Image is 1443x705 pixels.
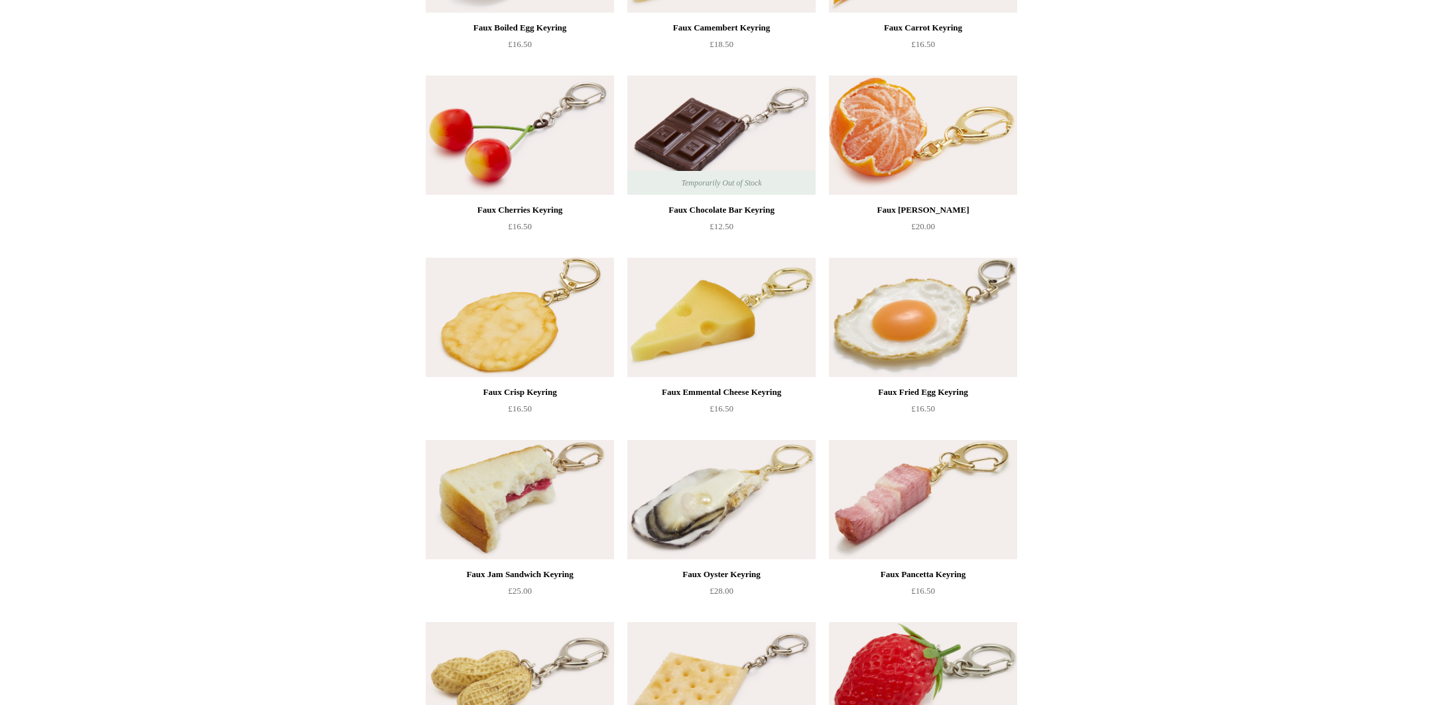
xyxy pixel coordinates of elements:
[829,202,1017,256] a: Faux [PERSON_NAME] £20.00
[829,258,1017,377] img: Faux Fried Egg Keyring
[426,20,614,74] a: Faux Boiled Egg Keyring £16.50
[631,20,812,36] div: Faux Camembert Keyring
[710,39,733,49] span: £18.50
[710,586,733,596] span: £28.00
[426,384,614,439] a: Faux Crisp Keyring £16.50
[508,221,532,231] span: £16.50
[426,567,614,621] a: Faux Jam Sandwich Keyring £25.00
[911,221,935,231] span: £20.00
[627,202,816,256] a: Faux Chocolate Bar Keyring £12.50
[631,567,812,582] div: Faux Oyster Keyring
[627,258,816,377] a: Faux Emmental Cheese Keyring Faux Emmental Cheese Keyring
[631,202,812,218] div: Faux Chocolate Bar Keyring
[829,440,1017,559] a: Faux Pancetta Keyring Faux Pancetta Keyring
[627,20,816,74] a: Faux Camembert Keyring £18.50
[426,202,614,256] a: Faux Cherries Keyring £16.50
[911,39,935,49] span: £16.50
[508,39,532,49] span: £16.50
[631,384,812,400] div: Faux Emmental Cheese Keyring
[426,440,614,559] a: Faux Jam Sandwich Keyring Faux Jam Sandwich Keyring
[668,171,775,195] span: Temporarily Out of Stock
[829,76,1017,195] img: Faux Clementine Keyring
[829,567,1017,621] a: Faux Pancetta Keyring £16.50
[426,76,614,195] img: Faux Cherries Keyring
[829,76,1017,195] a: Faux Clementine Keyring Faux Clementine Keyring
[911,586,935,596] span: £16.50
[627,258,816,377] img: Faux Emmental Cheese Keyring
[508,404,532,413] span: £16.50
[829,258,1017,377] a: Faux Fried Egg Keyring Faux Fried Egg Keyring
[829,384,1017,439] a: Faux Fried Egg Keyring £16.50
[627,384,816,439] a: Faux Emmental Cheese Keyring £16.50
[911,404,935,413] span: £16.50
[429,384,611,400] div: Faux Crisp Keyring
[429,202,611,218] div: Faux Cherries Keyring
[627,76,816,195] img: Faux Chocolate Bar Keyring
[426,76,614,195] a: Faux Cherries Keyring Faux Cherries Keyring
[829,440,1017,559] img: Faux Pancetta Keyring
[426,258,614,377] img: Faux Crisp Keyring
[832,567,1014,582] div: Faux Pancetta Keyring
[829,20,1017,74] a: Faux Carrot Keyring £16.50
[710,221,733,231] span: £12.50
[426,440,614,559] img: Faux Jam Sandwich Keyring
[832,20,1014,36] div: Faux Carrot Keyring
[627,567,816,621] a: Faux Oyster Keyring £28.00
[627,440,816,559] img: Faux Oyster Keyring
[710,404,733,413] span: £16.50
[426,258,614,377] a: Faux Crisp Keyring Faux Crisp Keyring
[429,20,611,36] div: Faux Boiled Egg Keyring
[627,76,816,195] a: Faux Chocolate Bar Keyring Faux Chocolate Bar Keyring Temporarily Out of Stock
[508,586,532,596] span: £25.00
[832,384,1014,400] div: Faux Fried Egg Keyring
[627,440,816,559] a: Faux Oyster Keyring Faux Oyster Keyring
[429,567,611,582] div: Faux Jam Sandwich Keyring
[832,202,1014,218] div: Faux [PERSON_NAME]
